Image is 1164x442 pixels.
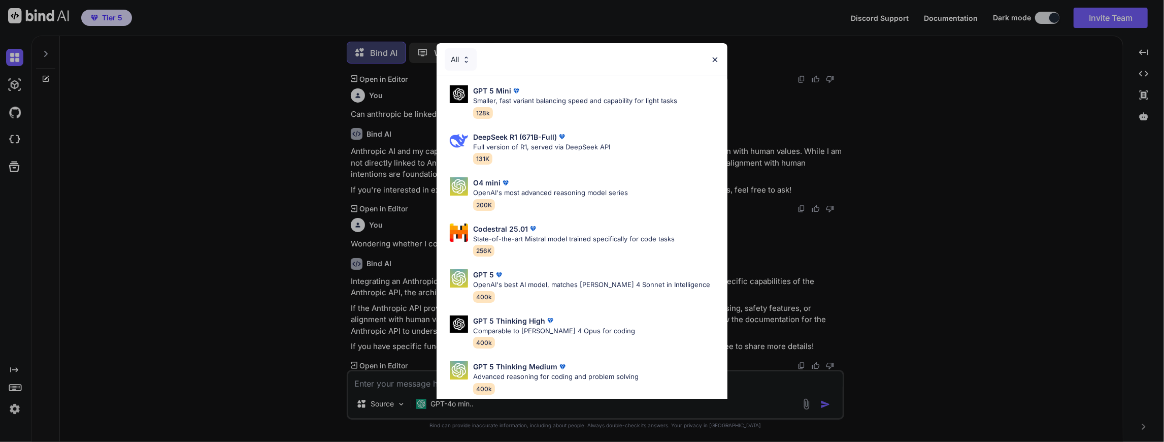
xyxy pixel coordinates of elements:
img: Pick Models [450,224,468,242]
img: Pick Models [450,85,468,103]
img: premium [557,362,568,372]
img: Pick Models [462,55,471,64]
p: Full version of R1, served via DeepSeek API [473,142,610,152]
img: premium [511,86,521,96]
img: Pick Models [450,269,468,288]
img: close [711,55,719,64]
p: State-of-the-art Mistral model trained specifically for code tasks [473,234,675,244]
p: Codestral 25.01 [473,224,528,234]
img: Pick Models [450,132,468,150]
span: 400k [473,383,495,395]
p: Smaller, fast variant balancing speed and capability for light tasks [473,96,677,106]
img: premium [528,224,538,234]
span: 128k [473,107,493,119]
span: 131K [473,153,492,165]
img: Pick Models [450,177,468,196]
p: O4 mini [473,177,501,188]
span: 256K [473,245,494,257]
p: GPT 5 [473,269,494,280]
p: Comparable to [PERSON_NAME] 4 Opus for coding [473,326,635,336]
img: premium [557,132,567,142]
span: 400k [473,337,495,349]
p: GPT 5 Thinking High [473,315,545,326]
p: DeepSeek R1 (671B-Full) [473,132,557,142]
img: premium [501,178,511,188]
img: premium [494,270,504,280]
p: GPT 5 Thinking Medium [473,361,557,372]
p: OpenAI's best AI model, matches [PERSON_NAME] 4 Sonnet in Intelligence [473,280,710,290]
span: 400k [473,291,495,303]
p: Advanced reasoning for coding and problem solving [473,372,639,382]
p: GPT 5 Mini [473,85,511,96]
span: 200K [473,199,495,211]
img: premium [545,315,555,326]
img: Pick Models [450,361,468,380]
p: OpenAI's most advanced reasoning model series [473,188,628,198]
div: All [445,48,477,71]
img: Pick Models [450,315,468,333]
